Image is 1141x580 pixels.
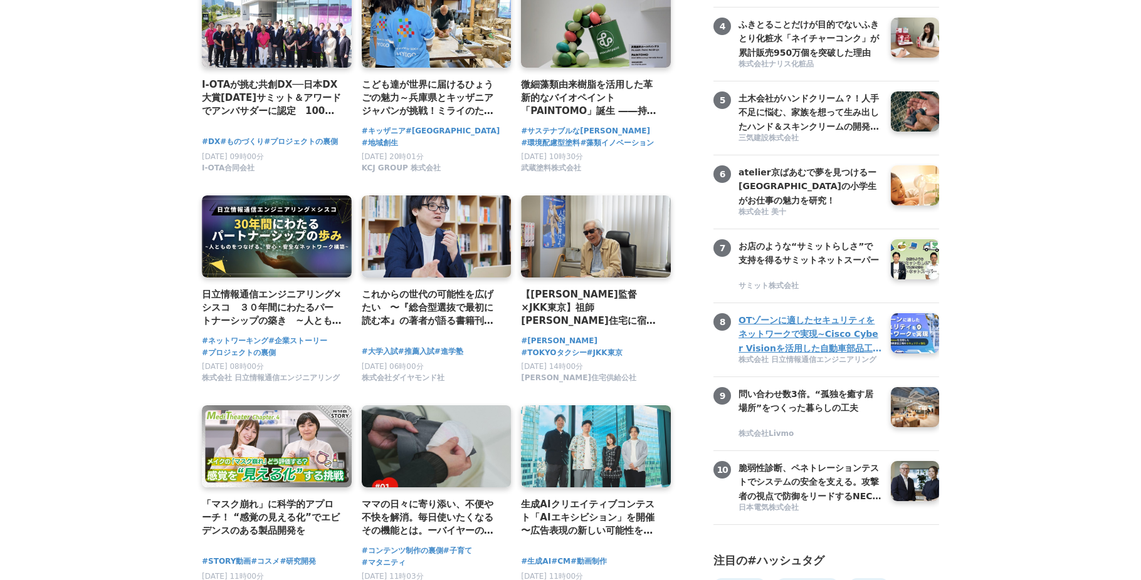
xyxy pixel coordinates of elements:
span: 武蔵塗料株式会社 [521,163,581,173]
span: 株式会社 美十 [739,207,786,217]
a: ふきとることだけが目的でないふきとり化粧水「ネイチャーコンク」が累計販売950万個を突破した理由 [739,18,881,58]
span: 10 [713,461,731,479]
span: 三気建設株式会社 [739,133,799,143]
a: #プロジェクトの裏側 [202,347,276,359]
a: #ものづくり [220,136,264,148]
div: 注目の#ハッシュタグ [713,552,939,569]
a: 脆弱性診断、ペネトレーションテストでシステムの安全を支える。攻撃者の視点で防御をリードするNECの「リスクハンティングチーム」 [739,461,881,501]
a: atelier京ばあむで夢を見つけるー[GEOGRAPHIC_DATA]の小学生がお仕事の魅力を研究！ [739,165,881,205]
span: #進学塾 [434,346,463,358]
a: #[PERSON_NAME] [521,335,597,347]
h3: 脆弱性診断、ペネトレーションテストでシステムの安全を支える。攻撃者の視点で防御をリードするNECの「リスクハンティングチーム」 [739,461,881,503]
span: I-OTA合同会社 [202,163,255,173]
a: #藻類イノベーション [580,137,654,149]
h4: これからの世代の可能性を広げたい 〜『総合型選抜で最初に読む本』の著者が語る書籍刊⾏への思い [362,287,502,328]
span: [DATE] 14時00分 [521,362,583,371]
a: 微細藻類由来樹脂を活用した革新的なバイオペイント「PAINTOMO」誕生 ――持続可能な[PERSON_NAME]を描く、武蔵塗料の挑戦 [521,78,661,118]
a: お店のような“サミットらしさ”で支持を得るサミットネットスーパー [739,239,881,279]
span: 日本電気株式会社 [739,502,799,513]
a: 日立情報通信エンジニアリング×シスコ ３０年間にわたるパートナーシップの築き ~人とものをつなげる、安心・安全なネットワーク構築~ [202,287,342,328]
span: 6 [713,165,731,183]
a: 問い合わせ数3倍。“孤独を癒す居場所”をつくった暮らしの工夫 [739,387,881,427]
span: [DATE] 06時00分 [362,362,424,371]
span: KCJ GROUP 株式会社 [362,163,441,173]
a: #環境配慮型塗料 [521,137,580,149]
a: #DX [202,136,220,148]
a: 土木会社がハンドクリーム？！人手不足に悩む、家族を想って生み出したハンド＆スキンクリームの開発秘話 【主守手（[PERSON_NAME]）ハンド＆スキンクリーム】 [739,91,881,132]
h3: 土木会社がハンドクリーム？！人手不足に悩む、家族を想って生み出したハンド＆スキンクリームの開発秘話 【主守手（[PERSON_NAME]）ハンド＆スキンクリーム】 [739,91,881,133]
a: #地域創生 [362,137,398,149]
a: 株式会社ナリス化粧品 [739,59,881,71]
span: [DATE] 20時01分 [362,152,424,161]
h3: お店のような“サミットらしさ”で支持を得るサミットネットスーパー [739,239,881,267]
h3: 問い合わせ数3倍。“孤独を癒す居場所”をつくった暮らしの工夫 [739,387,881,415]
h4: ママの日々に寄り添い、不便や不快を解消。毎日使いたくなるその機能とは。ーバイヤーの開発への想いを綴るー [362,497,502,538]
a: 日本電気株式会社 [739,502,881,514]
span: 4 [713,18,731,35]
a: 「マスク崩れ」に科学的アプローチ！ “感覚の見える化”でエビデンスのある製品開発を [202,497,342,538]
a: #サステナブルな[PERSON_NAME] [521,125,650,137]
a: #CM [551,556,570,567]
span: 株式会社ナリス化粧品 [739,59,814,70]
a: 生成AIクリエイティブコンテスト「AIエキシビション」を開催 〜広告表現の新しい可能性を探る〜 [521,497,661,538]
span: 株式会社 日立情報通信エンジニアリング [202,373,340,383]
a: 株式会社Livmo [739,428,881,440]
a: #企業ストーリー [268,335,327,347]
a: 株式会社 日立情報通信エンジニアリング [739,355,881,366]
a: #コスメ [251,556,280,567]
a: #STORY動画 [202,556,251,567]
span: サミット株式会社 [739,281,799,291]
h3: atelier京ばあむで夢を見つけるー[GEOGRAPHIC_DATA]の小学生がお仕事の魅力を研究！ [739,165,881,207]
span: 株式会社 日立情報通信エンジニアリング [739,355,876,365]
a: I-OTA合同会社 [202,167,255,175]
a: こども達が世界に届けるひょうごの魅力～兵庫県とキッザニア ジャパンが挑戦！ミライのためにできること～ [362,78,502,118]
a: I-OTAが挑む共創DX──日本DX大賞[DATE]サミット＆アワードでアンバサダーに認定 100社連携で拓く“共感される製造業DX”の新たな地平 [202,78,342,118]
a: サミット株式会社 [739,281,881,293]
span: #子育て [443,545,472,557]
a: 三気建設株式会社 [739,133,881,145]
span: [DATE] 09時00分 [202,152,264,161]
span: #生成AI [521,556,551,567]
a: KCJ GROUP 株式会社 [362,167,441,175]
h3: OTゾーンに適したセキュリティをネットワークで実現~Cisco Cyber Visionを活用した自動車部品工場のセキュリティ強化~ [739,313,881,355]
a: #コンテンツ制作の裏側 [362,545,443,557]
span: 株式会社ダイヤモンド社 [362,373,444,383]
span: [DATE] 08時00分 [202,362,264,371]
a: #キッザニア [362,125,406,137]
span: 9 [713,387,731,405]
a: #動画制作 [570,556,607,567]
a: 【[PERSON_NAME]監督×JKK東京】祖師[PERSON_NAME]住宅に宿る記憶 昭和の暮らしと❝つながり❞が描く、これからの住まいのかたち [521,287,661,328]
a: #JKK東京 [587,347,623,359]
a: 株式会社 美十 [739,207,881,219]
span: #ネットワーキング [202,335,268,347]
a: #研究開発 [280,556,316,567]
span: 8 [713,313,731,331]
a: #推薦入試 [398,346,434,358]
a: #プロジェクトの裏側 [264,136,338,148]
a: 株式会社ダイヤモンド社 [362,376,444,385]
a: #TOKYOタクシー [521,347,586,359]
h3: ふきとることだけが目的でないふきとり化粧水「ネイチャーコンク」が累計販売950万個を突破した理由 [739,18,881,60]
a: #マタニティ [362,557,406,569]
span: [DATE] 10時30分 [521,152,583,161]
